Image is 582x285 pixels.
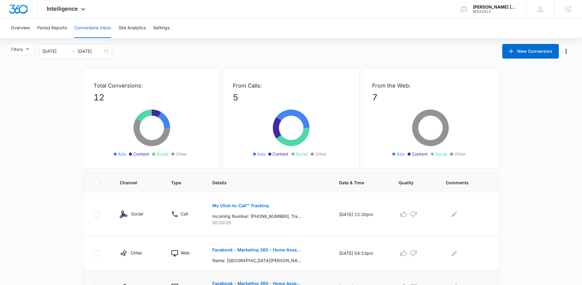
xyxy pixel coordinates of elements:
[212,213,301,219] p: Incoming Number: [PHONE_NUMBER], Tracking Number: [PHONE_NUMBER], Ring To: [PHONE_NUMBER], Caller...
[119,18,146,38] button: Site Analytics
[449,248,459,258] button: Edit Comments
[412,151,428,157] span: Content
[37,18,67,38] button: Period Reports
[212,219,324,226] p: 00:00:05
[473,5,518,9] div: account name
[181,211,188,217] p: Call
[397,151,404,157] span: Ads
[332,192,391,236] td: [DATE] 12:30pm
[133,151,149,157] span: Content
[339,179,375,186] span: Date & Time
[16,35,21,40] img: tab_domain_overview_orange.svg
[61,35,66,40] img: tab_keywords_by_traffic_grey.svg
[315,151,326,157] span: Other
[120,179,148,186] span: Channel
[171,179,189,186] span: Type
[212,248,301,252] p: Facebook - Marketing 360 - Home Assessment
[42,48,68,55] input: Start date
[68,36,103,40] div: Keywords by Traffic
[118,151,126,157] span: Ads
[372,81,489,90] p: From the Web:
[449,209,459,219] button: Edit Comments
[10,10,15,15] img: logo_orange.svg
[176,151,187,157] span: Other
[47,5,78,12] span: Intelligence
[23,36,55,40] div: Domain Overview
[10,16,15,21] img: website_grey.svg
[11,18,30,38] button: Overview
[74,18,111,38] button: Conversions Inbox
[372,91,489,104] p: 7
[93,81,210,90] p: Total Conversions:
[473,9,518,14] div: account id
[446,179,480,186] span: Comments
[212,204,269,208] p: My Click-to-Call™ Tracking
[93,91,210,104] p: 12
[296,151,308,157] span: Social
[153,18,170,38] button: Settings
[454,151,466,157] span: Other
[156,151,168,157] span: Social
[561,46,571,56] button: Manage Numbers
[131,211,143,217] p: Social
[233,81,350,90] p: From Calls:
[70,49,75,54] span: to
[399,179,422,186] span: Quality
[78,48,103,55] input: End date
[435,151,447,157] span: Social
[212,243,301,257] button: Facebook - Marketing 360 - Home Assessment
[212,179,316,186] span: Details
[17,10,30,15] div: v 4.0.25
[212,198,269,213] button: My Click-to-Call™ Tracking
[70,49,75,54] span: swap-right
[212,257,301,264] p: Name: [GEOGRAPHIC_DATA][PERSON_NAME], Email: [EMAIL_ADDRESS][DOMAIN_NAME], Phone: [PHONE_NUMBER],...
[11,46,23,53] span: Filters
[181,250,190,256] p: Web
[233,91,350,104] p: 5
[131,250,142,256] p: Other
[332,236,391,270] td: [DATE] 04:23pm
[502,44,559,59] button: New Conversion
[257,151,265,157] span: Ads
[16,16,67,21] div: Domain: [DOMAIN_NAME]
[6,44,35,55] button: Filters
[273,151,288,157] span: Content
